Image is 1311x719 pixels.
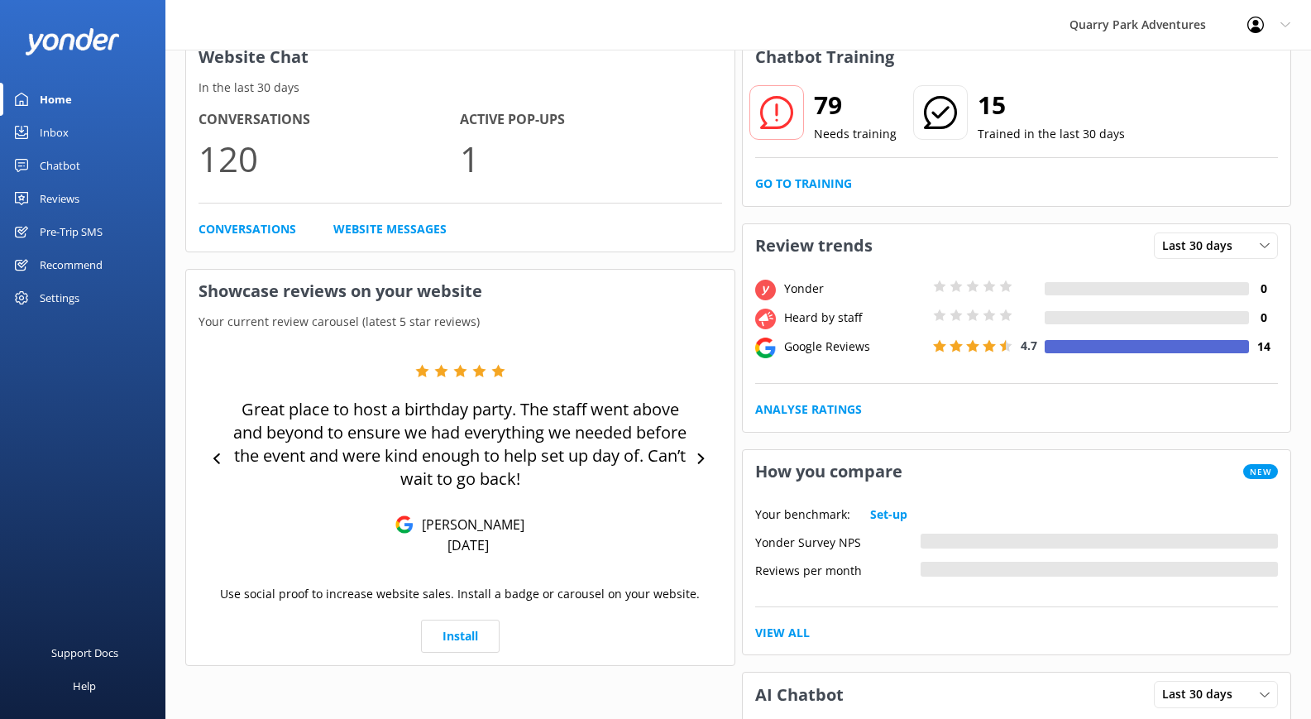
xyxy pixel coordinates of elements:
[743,450,915,493] h3: How you compare
[186,79,734,97] p: In the last 30 days
[814,125,897,143] p: Needs training
[447,536,489,554] p: [DATE]
[40,149,80,182] div: Chatbot
[199,131,460,186] p: 120
[780,309,929,327] div: Heard by staff
[395,515,414,534] img: Google Reviews
[755,175,852,193] a: Go to Training
[1162,685,1242,703] span: Last 30 days
[1249,338,1278,356] h4: 14
[1249,280,1278,298] h4: 0
[414,515,524,534] p: [PERSON_NAME]
[870,506,907,524] a: Set-up
[40,248,103,281] div: Recommend
[743,36,907,79] h3: Chatbot Training
[231,398,689,491] p: Great place to host a birthday party. The staff went above and beyond to ensure we had everything...
[755,562,921,577] div: Reviews per month
[73,669,96,702] div: Help
[460,109,721,131] h4: Active Pop-ups
[1162,237,1242,255] span: Last 30 days
[780,280,929,298] div: Yonder
[1021,338,1037,353] span: 4.7
[743,224,885,267] h3: Review trends
[51,636,118,669] div: Support Docs
[199,109,460,131] h4: Conversations
[743,673,856,717] h3: AI Chatbot
[978,125,1125,143] p: Trained in the last 30 days
[25,28,120,55] img: yonder-white-logo.png
[755,534,921,549] div: Yonder Survey NPS
[186,36,734,79] h3: Website Chat
[40,83,72,116] div: Home
[978,85,1125,125] h2: 15
[199,220,296,238] a: Conversations
[40,182,79,215] div: Reviews
[40,116,69,149] div: Inbox
[40,281,79,314] div: Settings
[220,585,700,603] p: Use social proof to increase website sales. Install a badge or carousel on your website.
[755,400,862,419] a: Analyse Ratings
[40,215,103,248] div: Pre-Trip SMS
[755,624,810,642] a: View All
[421,620,500,653] a: Install
[333,220,447,238] a: Website Messages
[186,313,734,331] p: Your current review carousel (latest 5 star reviews)
[186,270,734,313] h3: Showcase reviews on your website
[814,85,897,125] h2: 79
[1243,464,1278,479] span: New
[460,131,721,186] p: 1
[755,506,850,524] p: Your benchmark:
[1249,309,1278,327] h4: 0
[780,338,929,356] div: Google Reviews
